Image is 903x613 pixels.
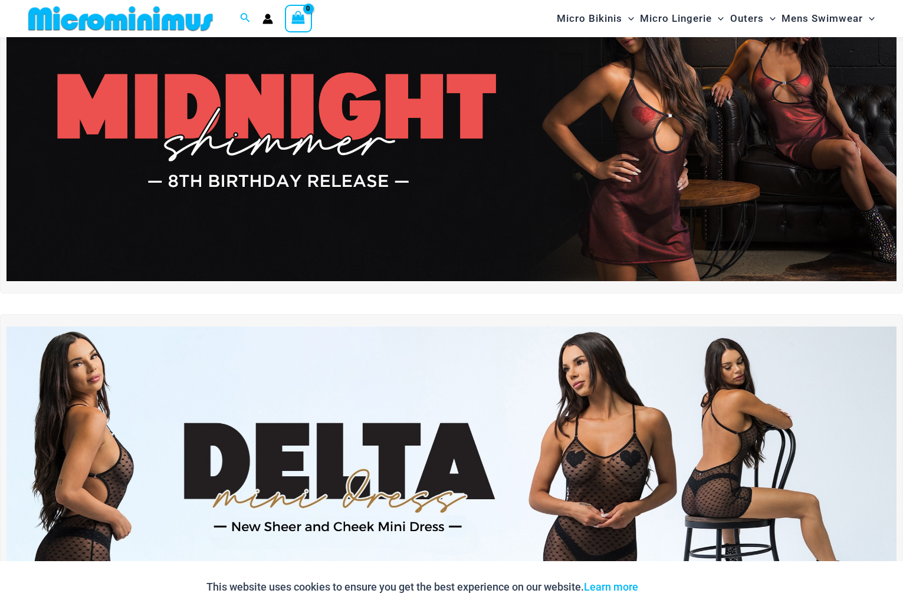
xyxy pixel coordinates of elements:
a: Micro BikinisMenu ToggleMenu Toggle [554,4,637,34]
span: Menu Toggle [863,4,875,34]
img: MM SHOP LOGO FLAT [24,5,218,32]
nav: Site Navigation [552,2,879,35]
a: Micro LingerieMenu ToggleMenu Toggle [637,4,727,34]
a: View Shopping Cart, empty [285,5,312,32]
span: Mens Swimwear [781,4,863,34]
span: Micro Lingerie [640,4,712,34]
span: Menu Toggle [764,4,776,34]
a: Mens SwimwearMenu ToggleMenu Toggle [779,4,878,34]
button: Accept [647,573,697,601]
p: This website uses cookies to ensure you get the best experience on our website. [206,578,638,596]
a: Account icon link [262,14,273,24]
a: Search icon link [240,11,251,26]
span: Menu Toggle [712,4,724,34]
span: Micro Bikinis [557,4,622,34]
a: OutersMenu ToggleMenu Toggle [727,4,779,34]
span: Outers [730,4,764,34]
span: Menu Toggle [622,4,634,34]
a: Learn more [584,581,638,593]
